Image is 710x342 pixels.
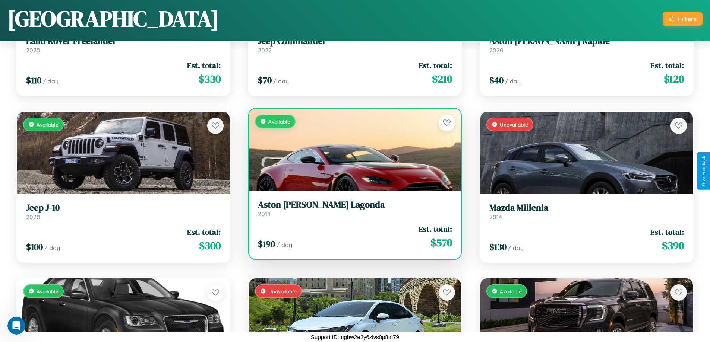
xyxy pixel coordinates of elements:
h3: Mazda Millenia [489,202,684,213]
span: $ 40 [489,74,504,86]
span: / day [44,244,60,252]
h3: Aston [PERSON_NAME] Lagonda [258,199,452,210]
div: Give Feedback [701,156,706,186]
span: 2018 [258,210,271,218]
a: Jeep J-102020 [26,202,221,221]
a: Aston [PERSON_NAME] Lagonda2018 [258,199,452,218]
span: Est. total: [650,227,684,237]
a: Aston [PERSON_NAME] Rapide2020 [489,36,684,54]
span: $ 190 [258,238,275,250]
span: Unavailable [268,288,297,294]
a: Land Rover Freelander2020 [26,36,221,54]
span: Est. total: [650,60,684,71]
span: $ 210 [432,71,452,86]
div: Filters [678,15,697,23]
span: $ 300 [199,238,221,253]
span: Est. total: [187,60,221,71]
span: Est. total: [419,60,452,71]
span: 2020 [26,47,40,54]
h3: Aston [PERSON_NAME] Rapide [489,36,684,47]
a: Mazda Millenia2014 [489,202,684,221]
span: / day [43,77,59,85]
span: 2014 [489,213,502,221]
h3: Land Rover Freelander [26,36,221,47]
span: $ 570 [430,235,452,250]
span: $ 70 [258,74,272,86]
span: $ 390 [662,238,684,253]
span: Est. total: [187,227,221,237]
a: Jeep Commander2022 [258,36,452,54]
span: Unavailable [500,121,528,128]
span: $ 100 [26,241,43,253]
h3: Jeep Commander [258,36,452,47]
span: $ 330 [199,71,221,86]
span: 2020 [489,47,504,54]
h3: Jeep J-10 [26,202,221,213]
iframe: Intercom live chat [7,317,25,335]
span: 2020 [26,213,40,221]
span: $ 120 [664,71,684,86]
span: Available [37,288,59,294]
span: / day [273,77,289,85]
span: Est. total: [419,224,452,234]
span: / day [277,241,292,249]
h1: [GEOGRAPHIC_DATA] [7,3,219,34]
span: / day [505,77,521,85]
span: Available [500,288,522,294]
button: Filters [663,12,703,26]
span: $ 130 [489,241,507,253]
p: Support ID: mghw2e2y6zlvs0p8m79 [311,332,399,342]
span: $ 110 [26,74,41,86]
span: Available [268,118,290,125]
span: / day [508,244,524,252]
span: Available [37,121,59,128]
span: 2022 [258,47,272,54]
